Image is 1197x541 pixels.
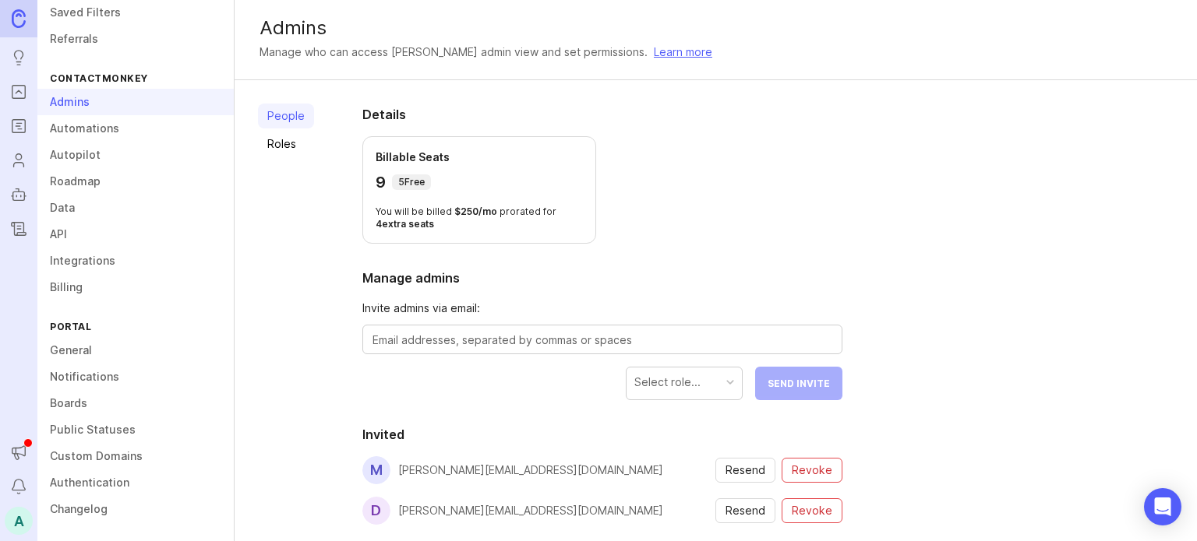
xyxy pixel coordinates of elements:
a: Custom Domains [37,443,234,469]
div: Admins [260,19,1172,37]
a: Changelog [37,496,234,522]
a: API [37,221,234,248]
a: Automations [37,115,234,142]
span: Revoke [792,503,832,518]
a: Authentication [37,469,234,496]
a: General [37,337,234,364]
span: Resend [726,462,765,478]
div: m [362,456,390,484]
a: Changelog [5,215,33,243]
a: Integrations [37,248,234,274]
a: Roles [258,132,314,156]
a: Ideas [5,44,33,72]
button: resend [715,458,775,483]
p: 5 Free [398,176,425,188]
a: Learn more [654,44,712,61]
a: People [258,104,314,128]
span: Revoke [792,462,832,478]
p: You will be billed prorated for [376,206,583,230]
div: Select role... [634,374,701,391]
div: d [362,497,390,525]
h2: Details [362,105,842,124]
span: Invite admins via email: [362,300,842,317]
button: resend [715,498,775,523]
div: Manage who can access [PERSON_NAME] admin view and set permissions. [260,44,648,61]
p: 9 [376,171,386,193]
button: revoke [782,458,842,483]
span: Resend [726,503,765,518]
a: Referrals [37,26,234,52]
div: ContactMonkey [37,68,234,89]
h2: Invited [362,425,842,444]
a: Notifications [37,364,234,390]
img: Canny Home [12,9,26,27]
button: Notifications [5,472,33,501]
button: revoke [782,498,842,523]
a: Data [37,195,234,221]
div: [PERSON_NAME][EMAIL_ADDRESS][DOMAIN_NAME] [398,465,663,476]
div: [PERSON_NAME][EMAIL_ADDRESS][DOMAIN_NAME] [398,505,663,516]
a: Boards [37,390,234,416]
h2: Manage admins [362,269,842,287]
div: Open Intercom Messenger [1144,488,1181,525]
span: $ 250 / mo [454,206,497,217]
a: Roadmap [37,168,234,195]
span: 4 extra seats [376,218,434,230]
a: Billing [37,274,234,300]
a: Portal [5,78,33,106]
a: Public Statuses [37,416,234,443]
p: Billable Seats [376,149,583,165]
a: Autopilot [5,181,33,209]
div: Portal [37,316,234,337]
button: A [5,507,33,535]
a: Users [5,146,33,174]
a: Autopilot [37,142,234,168]
button: Announcements [5,438,33,466]
a: Roadmaps [5,112,33,140]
